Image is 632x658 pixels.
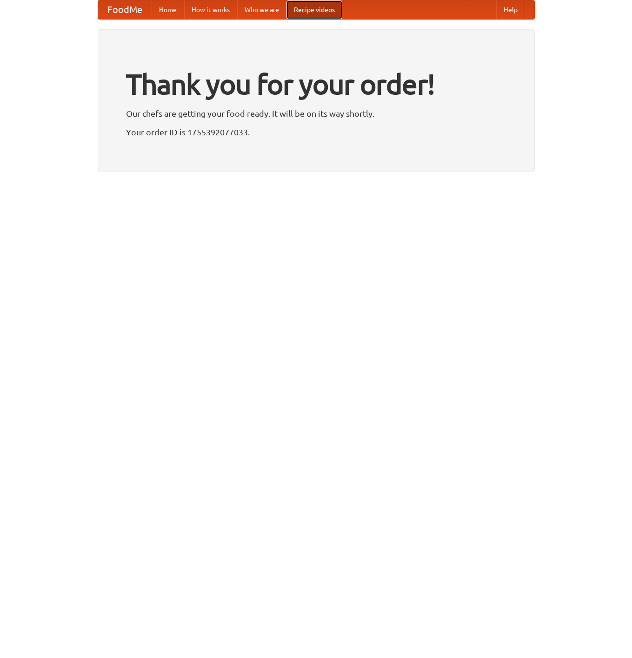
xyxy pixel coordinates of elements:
[237,0,286,19] a: Who we are
[98,0,152,19] a: FoodMe
[152,0,184,19] a: Home
[126,106,506,120] p: Our chefs are getting your food ready. It will be on its way shortly.
[496,0,525,19] a: Help
[286,0,342,19] a: Recipe videos
[184,0,237,19] a: How it works
[126,62,506,106] h1: Thank you for your order!
[126,125,506,139] p: Your order ID is 1755392077033.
